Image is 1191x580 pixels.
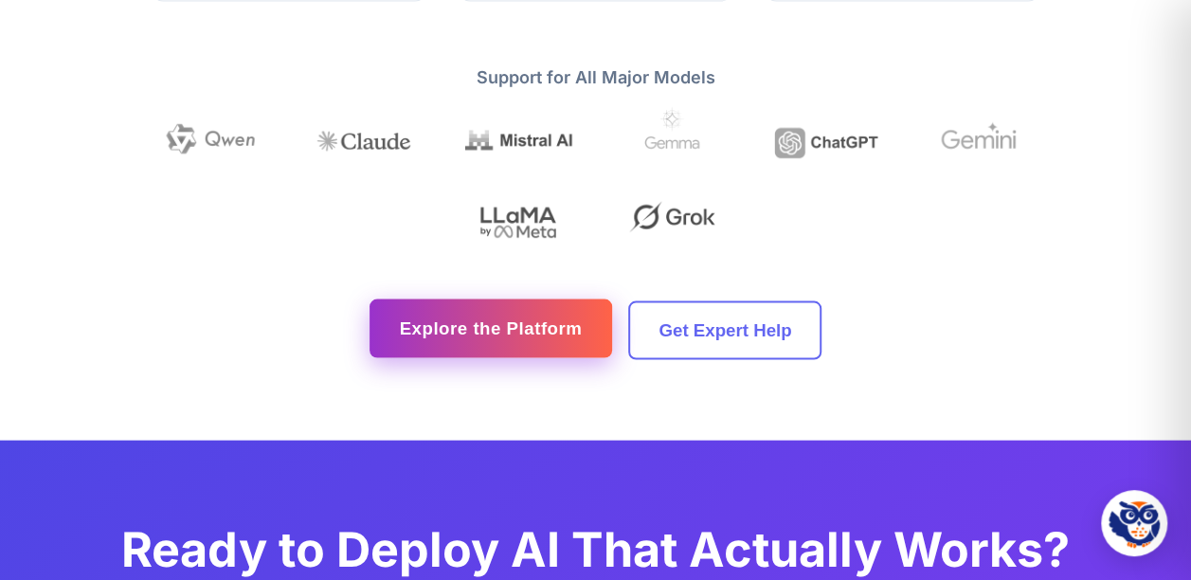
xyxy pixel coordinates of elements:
[924,82,1038,196] img: Google Gemini AI Model Logo
[616,161,730,275] img: Grok AI by xAI Logo
[461,82,575,196] img: Mistral AI Logo
[370,299,613,358] a: Explore the Platform
[628,301,821,360] a: Get Expert Help
[153,82,267,196] img: Qwen Large Language Model Logo
[1109,498,1161,550] img: Hootie - PromptOwl AI Assistant
[60,521,1132,578] h2: Ready to Deploy AI That Actually Works?
[461,161,575,275] img: Meta Llama AI Model Logo
[308,82,422,196] img: Claude AI by Anthropic Logo
[769,82,883,196] img: OpenAI ChatGPT Logo
[152,66,1040,88] h3: Support for All Major Models
[616,82,730,196] img: Google Gemma AI Model Logo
